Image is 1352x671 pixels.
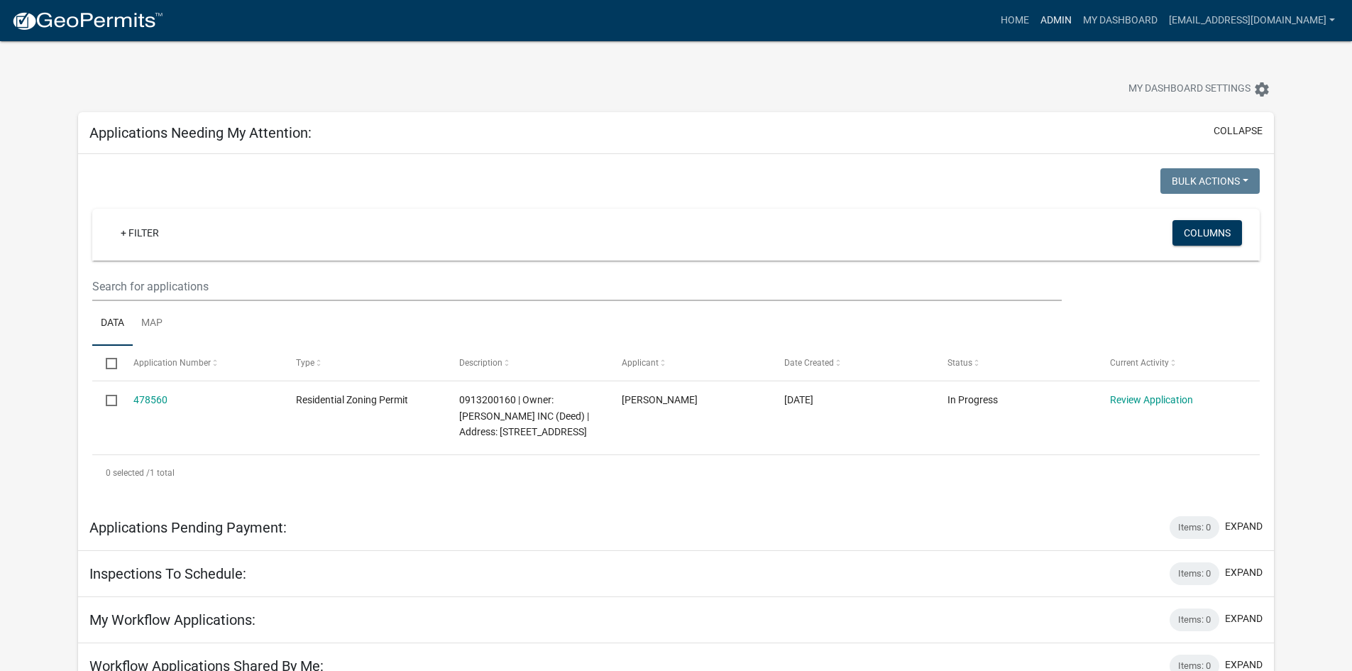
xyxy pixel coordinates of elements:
[459,358,502,368] span: Description
[459,394,589,438] span: 0913200160 | Owner: MANATT'S INC (Deed) | Address: 1901 S Dayton Ave
[92,301,133,347] a: Data
[106,468,150,478] span: 0 selected /
[1128,81,1251,98] span: My Dashboard Settings
[1172,220,1242,246] button: Columns
[89,565,246,582] h5: Inspections To Schedule:
[1225,565,1263,580] button: expand
[947,358,972,368] span: Status
[445,346,608,380] datatable-header-cell: Description
[1163,7,1341,34] a: [EMAIL_ADDRESS][DOMAIN_NAME]
[133,358,211,368] span: Application Number
[89,519,287,536] h5: Applications Pending Payment:
[784,358,834,368] span: Date Created
[120,346,282,380] datatable-header-cell: Application Number
[1110,358,1169,368] span: Current Activity
[1214,124,1263,138] button: collapse
[296,394,408,405] span: Residential Zoning Permit
[1253,81,1270,98] i: settings
[1117,75,1282,103] button: My Dashboard Settingssettings
[947,394,998,405] span: In Progress
[89,611,255,628] h5: My Workflow Applications:
[92,455,1260,491] div: 1 total
[89,124,312,141] h5: Applications Needing My Attention:
[282,346,445,380] datatable-header-cell: Type
[133,301,171,347] a: Map
[1035,7,1077,34] a: Admin
[1225,519,1263,534] button: expand
[1170,516,1219,539] div: Items: 0
[784,394,813,405] span: 09/15/2025
[1097,346,1259,380] datatable-header-cell: Current Activity
[1170,609,1219,631] div: Items: 0
[1077,7,1163,34] a: My Dashboard
[92,272,1061,301] input: Search for applications
[1225,611,1263,626] button: expand
[622,358,659,368] span: Applicant
[1170,562,1219,585] div: Items: 0
[296,358,314,368] span: Type
[608,346,771,380] datatable-header-cell: Applicant
[1160,168,1260,194] button: Bulk Actions
[78,154,1274,505] div: collapse
[1110,394,1193,405] a: Review Application
[92,346,119,380] datatable-header-cell: Select
[934,346,1097,380] datatable-header-cell: Status
[133,394,167,405] a: 478560
[771,346,933,380] datatable-header-cell: Date Created
[109,220,170,246] a: + Filter
[995,7,1035,34] a: Home
[622,394,698,405] span: Rachel Kesterson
